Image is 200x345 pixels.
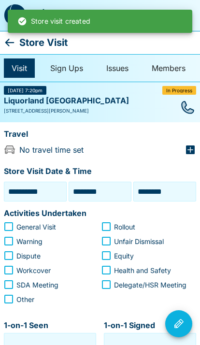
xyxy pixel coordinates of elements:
span: Delegate/HSR Meeting [114,280,186,290]
p: Travel [4,128,28,141]
div: [STREET_ADDRESS][PERSON_NAME] [4,107,196,115]
p: No travel time set [19,144,84,156]
span: Equity [114,251,134,261]
button: menu [123,4,146,27]
span: Warning [16,236,43,246]
span: Other [16,294,34,304]
div: Store visit created [17,13,90,30]
span: SDA Meeting [16,280,58,290]
span: Workcover [16,265,51,275]
a: Issues [99,58,136,78]
p: Store Visit Date & Time [4,165,92,178]
button: menu [173,4,196,27]
button: Add Store Visit [150,4,173,27]
span: General Visit [16,222,56,232]
button: Visit Actions [165,310,192,337]
p: Activities Undertaken [4,207,86,220]
span: Rollout [114,222,135,232]
input: Choose date, selected date is 29 Sep 2025 [6,184,64,199]
a: Members [144,58,193,78]
span: Health and Safety [114,265,171,275]
img: sda-logo-dark.svg [4,4,26,27]
span: In Progress [166,88,192,93]
span: Dispute [16,251,41,261]
input: Choose time, selected time is 7:50 PM [136,184,194,199]
p: Liquorland [GEOGRAPHIC_DATA] [4,95,129,107]
span: [DATE] 7:20pm [8,88,43,93]
p: Store Visit [19,35,68,50]
a: Visit [4,58,35,78]
input: Choose time, selected time is 7:20 PM [71,184,129,199]
span: Unfair Dismissal [114,236,164,246]
a: Sign Ups [43,58,91,78]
